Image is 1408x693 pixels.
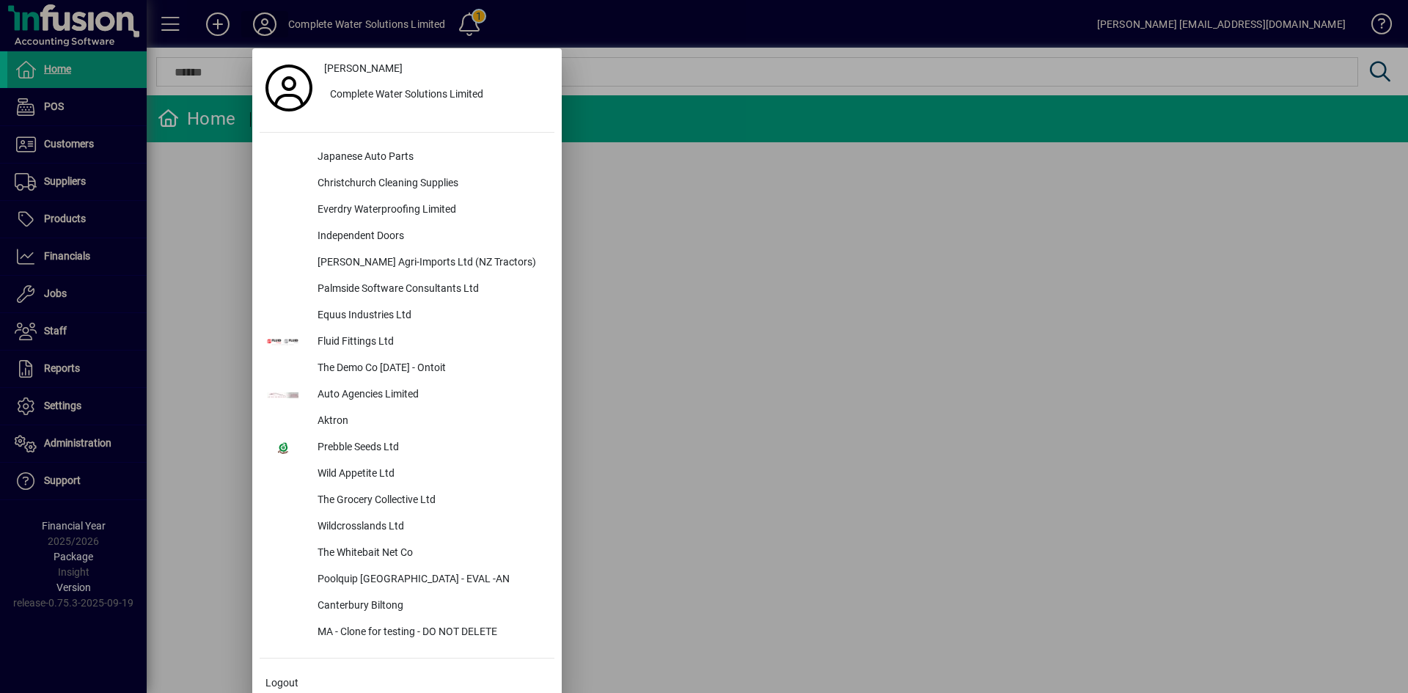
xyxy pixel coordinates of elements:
button: Independent Doors [260,224,554,250]
div: The Grocery Collective Ltd [306,488,554,514]
div: Prebble Seeds Ltd [306,435,554,461]
button: The Grocery Collective Ltd [260,488,554,514]
div: Wildcrosslands Ltd [306,514,554,540]
button: Palmside Software Consultants Ltd [260,276,554,303]
div: Independent Doors [306,224,554,250]
div: Auto Agencies Limited [306,382,554,408]
div: Everdry Waterproofing Limited [306,197,554,224]
a: [PERSON_NAME] [318,56,554,82]
a: Profile [260,75,318,101]
button: Aktron [260,408,554,435]
span: Logout [265,675,298,691]
button: Canterbury Biltong [260,593,554,620]
button: Poolquip [GEOGRAPHIC_DATA] - EVAL -AN [260,567,554,593]
button: Japanese Auto Parts [260,144,554,171]
div: Poolquip [GEOGRAPHIC_DATA] - EVAL -AN [306,567,554,593]
button: Wildcrosslands Ltd [260,514,554,540]
div: Aktron [306,408,554,435]
button: Complete Water Solutions Limited [318,82,554,109]
div: MA - Clone for testing - DO NOT DELETE [306,620,554,646]
div: Wild Appetite Ltd [306,461,554,488]
div: Equus Industries Ltd [306,303,554,329]
div: Christchurch Cleaning Supplies [306,171,554,197]
div: Fluid Fittings Ltd [306,329,554,356]
button: Christchurch Cleaning Supplies [260,171,554,197]
button: Wild Appetite Ltd [260,461,554,488]
button: MA - Clone for testing - DO NOT DELETE [260,620,554,646]
div: Canterbury Biltong [306,593,554,620]
button: The Demo Co [DATE] - Ontoit [260,356,554,382]
div: The Demo Co [DATE] - Ontoit [306,356,554,382]
div: Palmside Software Consultants Ltd [306,276,554,303]
button: Auto Agencies Limited [260,382,554,408]
span: [PERSON_NAME] [324,61,403,76]
button: Everdry Waterproofing Limited [260,197,554,224]
button: Prebble Seeds Ltd [260,435,554,461]
div: Japanese Auto Parts [306,144,554,171]
div: The Whitebait Net Co [306,540,554,567]
button: Equus Industries Ltd [260,303,554,329]
button: [PERSON_NAME] Agri-Imports Ltd (NZ Tractors) [260,250,554,276]
button: Fluid Fittings Ltd [260,329,554,356]
button: The Whitebait Net Co [260,540,554,567]
div: [PERSON_NAME] Agri-Imports Ltd (NZ Tractors) [306,250,554,276]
